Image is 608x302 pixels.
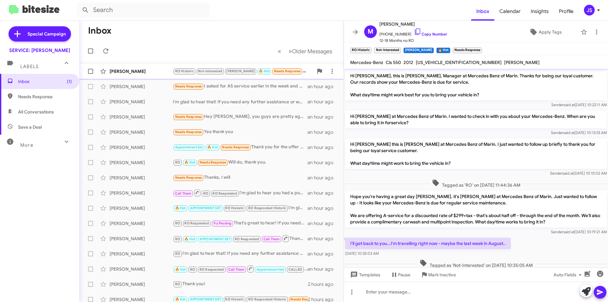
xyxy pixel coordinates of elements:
[386,60,401,65] span: Cls 550
[290,297,317,301] span: Needs Response
[307,129,339,135] div: an hour ago
[173,250,307,257] div: I'm glad to hear that! If you need any further assistance or want to schedule your next service a...
[350,48,371,53] small: RO Historic
[88,26,111,36] h1: Inbox
[175,145,203,149] span: Appointment Set
[345,70,607,100] p: Hi [PERSON_NAME], this is [PERSON_NAME], Manager at Mercedes Benz of Marin. Thanks for being our ...
[173,99,307,105] div: I'm glad to hear that! If you need any further assistance or want to schedule additional services...
[285,45,336,58] button: Next
[175,237,180,241] span: RO
[212,191,237,196] span: RO Responded
[173,128,307,136] div: Yes thank you
[345,251,379,256] span: [DATE] 10:35:03 AM
[110,83,173,90] div: [PERSON_NAME]
[175,252,180,256] span: RO
[225,206,244,210] span: RO Historic
[226,69,255,73] span: [PERSON_NAME]
[184,160,195,164] span: 🔥 Hot
[288,267,302,272] span: CALLED
[579,5,601,16] button: JS
[203,191,208,196] span: RO
[256,267,284,272] span: Appointment Set
[513,26,578,38] button: Apply Tags
[274,45,285,58] button: Previous
[274,45,336,58] nav: Page navigation example
[307,220,339,227] div: an hour ago
[554,2,579,21] a: Profile
[190,206,221,210] span: APPOINTMENT SET
[551,229,607,234] span: Sender [DATE] 10:19:21 AM
[173,144,307,151] div: Thank you for the offer of the complementary pickup service. God willing, we will just have to se...
[110,266,173,272] div: [PERSON_NAME]
[110,281,173,287] div: [PERSON_NAME]
[184,221,209,225] span: RO Responded
[307,175,339,181] div: an hour ago
[403,60,413,65] span: 2012
[18,124,42,130] span: Save a Deal
[344,269,385,280] button: Templates
[9,47,70,54] div: SERVICE: [PERSON_NAME]
[175,176,202,180] span: Needs Response
[173,204,307,212] div: I'm glad to hear that! If you need assistance with your vehicle, feel free to reach out.
[350,60,383,65] span: Mercedes-Benz
[436,48,450,53] small: 🔥 Hot
[173,113,307,120] div: Hey [PERSON_NAME], you guys are pretty aggressive with the review requests. I think this is the 4...
[110,129,173,135] div: [PERSON_NAME]
[471,2,494,21] a: Inbox
[345,111,607,128] p: Hi [PERSON_NAME] at Mercedes Benz of Marin. I wanted to check in with you about your Mercedes-Ben...
[213,221,231,225] span: Try Pausing
[562,171,573,176] span: said at
[173,189,307,197] div: I'm glad to hear you had a positive experience! If you need any further assistance or want to sch...
[308,281,339,287] div: 2 hours ago
[551,130,607,135] span: Sender [DATE] 10:13:33 AM
[278,47,281,55] span: «
[222,145,249,149] span: Needs Response
[18,78,72,85] span: Inbox
[415,269,461,280] button: Mark Inactive
[379,28,447,37] span: [PHONE_NUMBER]
[110,99,173,105] div: [PERSON_NAME]
[494,2,526,21] span: Calendar
[274,69,301,73] span: Needs Response
[198,69,222,73] span: Not-Interested
[403,48,434,53] small: [PERSON_NAME]
[248,297,286,301] span: RO Responded Historic
[379,37,447,44] span: 12-18 Months no RO
[173,220,307,227] div: That's great to hear! If you need any more assistance with your vehicle or would like to schedule...
[173,265,307,273] div: I'm glad to hear that! If you need further assistance or to schedule your next maintenance appoin...
[199,160,226,164] span: Needs Response
[307,190,339,196] div: an hour ago
[173,280,308,288] div: Thank you!
[414,32,447,36] a: Copy Number
[67,78,72,85] span: (1)
[526,2,554,21] a: Insights
[184,237,195,241] span: 🔥 Hot
[20,142,33,148] span: More
[228,267,245,272] span: Call Them
[539,26,562,38] span: Apply Tags
[379,20,447,28] span: [PERSON_NAME]
[345,238,511,249] p: I'll get back to you...I'm travelling right now - maybe the last week in August..
[175,191,192,196] span: Call Them
[368,27,373,37] span: M
[307,159,339,166] div: an hour ago
[307,235,339,242] div: an hour ago
[190,297,221,301] span: APPOINTMENT SET
[190,267,195,272] span: RO
[398,269,410,280] span: Pause
[175,267,186,272] span: 🔥 Hot
[175,297,186,301] span: 🔥 Hot
[175,160,180,164] span: RO
[428,269,456,280] span: Mark Inactive
[110,68,173,74] div: [PERSON_NAME]
[110,220,173,227] div: [PERSON_NAME]
[292,48,332,55] span: Older Messages
[173,235,307,242] div: Thank you for your feedback! I’ll ensure [PERSON_NAME] receives your kind words. If you have any ...
[548,269,589,280] button: Auto Fields
[584,5,595,16] div: JS
[110,175,173,181] div: [PERSON_NAME]
[175,84,202,88] span: Needs Response
[110,205,173,211] div: [PERSON_NAME]
[417,259,535,268] span: Tagged as 'Not-Interested' on [DATE] 10:35:05 AM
